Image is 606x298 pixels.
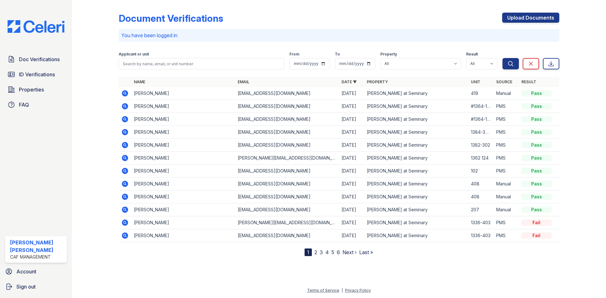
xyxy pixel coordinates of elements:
td: [EMAIL_ADDRESS][DOMAIN_NAME] [235,203,339,216]
td: [DATE] [339,113,364,126]
td: Manual [494,178,519,190]
a: Date ▼ [342,79,357,84]
div: [PERSON_NAME] [PERSON_NAME] [10,239,64,254]
td: [PERSON_NAME] at Seminary [364,113,468,126]
td: [PERSON_NAME] at Seminary [364,152,468,165]
td: 1382-302 [468,139,494,152]
td: [PERSON_NAME][EMAIL_ADDRESS][DOMAIN_NAME] [235,216,339,229]
a: Upload Documents [502,13,559,23]
td: [DATE] [339,165,364,178]
td: [PERSON_NAME] at Seminary [364,216,468,229]
label: From [289,52,299,57]
td: 408 [468,178,494,190]
div: Pass [521,103,552,109]
td: [EMAIL_ADDRESS][DOMAIN_NAME] [235,139,339,152]
td: 1384-307L [468,126,494,139]
td: [PERSON_NAME] [131,100,235,113]
td: [PERSON_NAME] at Seminary [364,139,468,152]
td: 1362 124 [468,152,494,165]
a: FAQ [5,98,67,111]
td: [PERSON_NAME] [131,113,235,126]
td: [PERSON_NAME] [131,165,235,178]
a: Privacy Policy [345,288,371,293]
td: [PERSON_NAME] [131,190,235,203]
span: FAQ [19,101,29,108]
div: Pass [521,90,552,96]
td: [PERSON_NAME] at Seminary [364,87,468,100]
a: Sign out [3,280,69,293]
a: Unit [471,79,480,84]
td: PMS [494,113,519,126]
div: CAF Management [10,254,64,260]
td: [EMAIL_ADDRESS][DOMAIN_NAME] [235,113,339,126]
td: [EMAIL_ADDRESS][DOMAIN_NAME] [235,190,339,203]
td: 1336-403 [468,229,494,242]
label: Property [380,52,397,57]
td: [PERSON_NAME] [131,126,235,139]
div: Pass [521,181,552,187]
div: | [342,288,343,293]
td: [PERSON_NAME] at Seminary [364,165,468,178]
td: [DATE] [339,203,364,216]
p: You have been logged in [121,32,557,39]
div: Pass [521,155,552,161]
a: Account [3,265,69,278]
td: [DATE] [339,216,364,229]
td: PMS [494,216,519,229]
div: Pass [521,168,552,174]
td: [EMAIL_ADDRESS][DOMAIN_NAME] [235,126,339,139]
td: [PERSON_NAME] [131,203,235,216]
td: [DATE] [339,152,364,165]
td: [DATE] [339,178,364,190]
a: 4 [325,249,329,255]
a: Name [134,79,145,84]
a: 5 [331,249,334,255]
td: [DATE] [339,126,364,139]
td: #1364-129 [468,113,494,126]
td: Manual [494,203,519,216]
div: Pass [521,194,552,200]
div: Pass [521,207,552,213]
label: Result [466,52,478,57]
img: CE_Logo_Blue-a8612792a0a2168367f1c8372b55b34899dd931a85d93a1a3d3e32e68fde9ad4.png [3,20,69,33]
a: Result [521,79,536,84]
td: 1336-403 [468,216,494,229]
td: [PERSON_NAME][EMAIL_ADDRESS][DOMAIN_NAME] [235,152,339,165]
td: PMS [494,100,519,113]
div: Fail [521,232,552,239]
td: #1364-129 [468,100,494,113]
td: [EMAIL_ADDRESS][DOMAIN_NAME] [235,100,339,113]
td: [DATE] [339,100,364,113]
td: [DATE] [339,87,364,100]
td: [PERSON_NAME] at Seminary [364,190,468,203]
td: [DATE] [339,190,364,203]
a: Last » [359,249,373,255]
td: 419 [468,87,494,100]
td: PMS [494,152,519,165]
span: Doc Verifications [19,56,60,63]
td: [PERSON_NAME] [131,229,235,242]
td: Manual [494,190,519,203]
td: [EMAIL_ADDRESS][DOMAIN_NAME] [235,229,339,242]
label: Applicant or unit [119,52,149,57]
td: [EMAIL_ADDRESS][DOMAIN_NAME] [235,178,339,190]
div: Document Verifications [119,13,223,24]
td: [PERSON_NAME] [131,216,235,229]
td: PMS [494,139,519,152]
td: Manual [494,87,519,100]
td: [PERSON_NAME] at Seminary [364,203,468,216]
a: Email [238,79,249,84]
td: [PERSON_NAME] at Seminary [364,126,468,139]
label: To [335,52,340,57]
td: [PERSON_NAME] [131,178,235,190]
td: PMS [494,126,519,139]
div: Pass [521,116,552,122]
td: [PERSON_NAME] at Seminary [364,100,468,113]
a: Properties [5,83,67,96]
a: 3 [320,249,323,255]
td: [PERSON_NAME] at Seminary [364,178,468,190]
span: ID Verifications [19,71,55,78]
td: [EMAIL_ADDRESS][DOMAIN_NAME] [235,87,339,100]
a: Doc Verifications [5,53,67,66]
